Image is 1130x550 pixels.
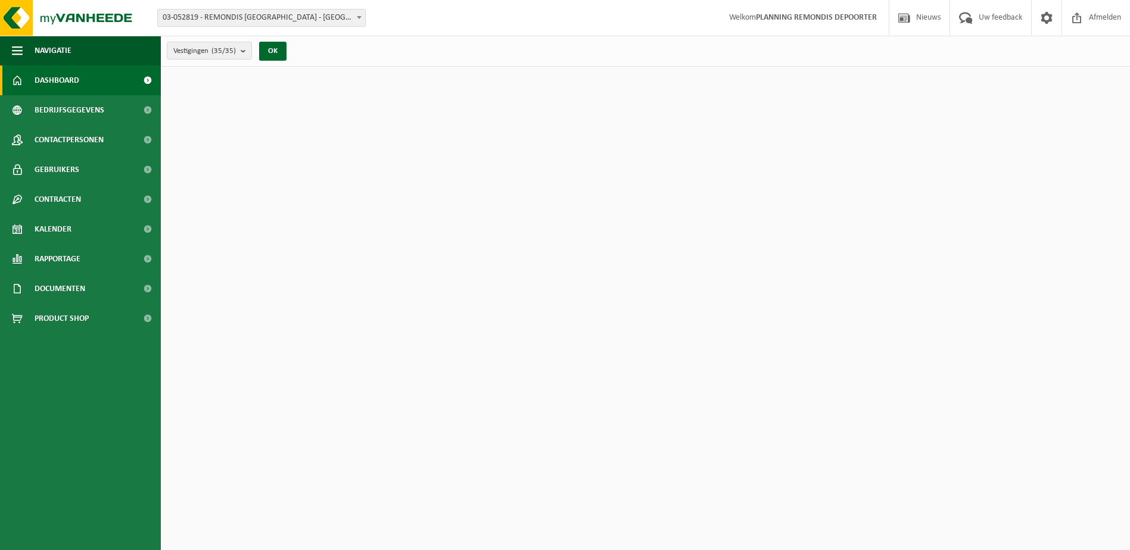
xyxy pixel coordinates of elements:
[35,65,79,95] span: Dashboard
[35,36,71,65] span: Navigatie
[35,214,71,244] span: Kalender
[211,47,236,55] count: (35/35)
[259,42,287,61] button: OK
[157,9,366,27] span: 03-052819 - REMONDIS WEST-VLAANDEREN - OOSTENDE
[35,185,81,214] span: Contracten
[35,125,104,155] span: Contactpersonen
[35,95,104,125] span: Bedrijfsgegevens
[35,155,79,185] span: Gebruikers
[35,244,80,274] span: Rapportage
[35,274,85,304] span: Documenten
[173,42,236,60] span: Vestigingen
[756,13,877,22] strong: PLANNING REMONDIS DEPOORTER
[35,304,89,333] span: Product Shop
[158,10,365,26] span: 03-052819 - REMONDIS WEST-VLAANDEREN - OOSTENDE
[167,42,252,60] button: Vestigingen(35/35)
